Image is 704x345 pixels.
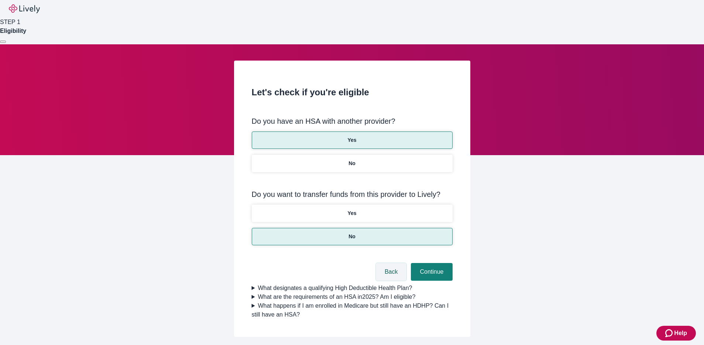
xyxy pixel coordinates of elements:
[252,190,453,199] div: Do you want to transfer funds from this provider to Lively?
[252,155,453,172] button: No
[674,329,687,338] span: Help
[252,293,453,301] summary: What are the requirements of an HSA in2025? Am I eligible?
[252,205,453,222] button: Yes
[252,228,453,245] button: No
[252,131,453,149] button: Yes
[348,160,356,167] p: No
[656,326,696,341] button: Zendesk support iconHelp
[252,301,453,319] summary: What happens if I am enrolled in Medicare but still have an HDHP? Can I still have an HSA?
[252,117,453,126] div: Do you have an HSA with another provider?
[9,4,40,13] img: Lively
[665,329,674,338] svg: Zendesk support icon
[252,284,453,293] summary: What designates a qualifying High Deductible Health Plan?
[348,233,356,240] p: No
[347,209,356,217] p: Yes
[411,263,452,281] button: Continue
[376,263,407,281] button: Back
[347,136,356,144] p: Yes
[252,86,453,99] h2: Let's check if you're eligible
